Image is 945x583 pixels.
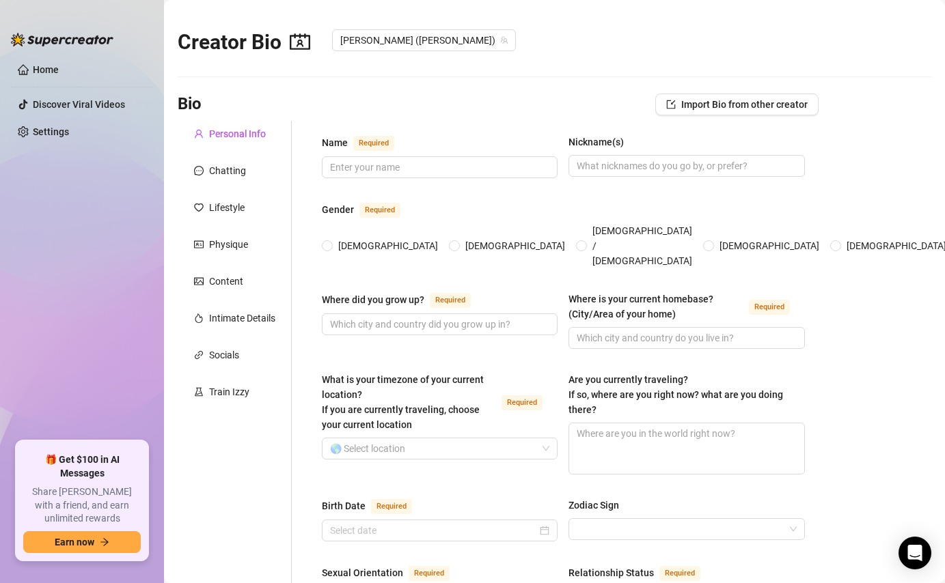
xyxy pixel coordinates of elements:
label: Where did you grow up? [322,291,486,308]
label: Birth Date [322,498,427,514]
div: Relationship Status [569,565,654,580]
div: Zodiac Sign [569,498,619,513]
span: Required [659,566,700,581]
img: logo-BBDzfeDw.svg [11,33,113,46]
span: Required [359,203,400,218]
span: Are you currently traveling? If so, where are you right now? what are you doing there? [569,374,783,415]
span: [DEMOGRAPHIC_DATA] [714,238,825,253]
span: [DEMOGRAPHIC_DATA] [460,238,571,253]
label: Relationship Status [569,565,715,581]
div: Lifestyle [209,200,245,215]
a: Home [33,64,59,75]
label: Zodiac Sign [569,498,629,513]
input: Where did you grow up? [330,317,547,332]
input: Where is your current homebase? (City/Area of your home) [577,330,793,345]
span: Required [409,566,450,581]
label: Name [322,134,409,151]
div: Open Intercom Messenger [899,537,931,569]
div: Intimate Details [209,311,275,326]
button: Earn nowarrow-right [23,531,141,553]
span: fire [194,313,204,323]
button: Import Bio from other creator [655,94,819,115]
span: Required [353,136,394,151]
div: Physique [209,237,248,252]
input: Nickname(s) [577,158,793,173]
span: link [194,350,204,360]
div: Content [209,274,243,289]
span: Required [430,293,471,308]
span: Earn now [55,537,94,548]
div: Where is your current homebase? (City/Area of your home) [569,291,743,322]
div: Where did you grow up? [322,292,424,307]
span: 🎁 Get $100 in AI Messages [23,453,141,480]
a: Settings [33,126,69,137]
div: Chatting [209,163,246,178]
input: Birth Date [330,523,537,538]
div: Nickname(s) [569,134,624,150]
div: Sexual Orientation [322,565,403,580]
span: picture [194,276,204,286]
span: Nicole (nicolequinn) [340,30,508,51]
label: Nickname(s) [569,134,633,150]
input: Name [330,160,547,175]
div: Personal Info [209,126,266,141]
label: Sexual Orientation [322,565,465,581]
span: heart [194,203,204,212]
h2: Creator Bio [178,29,310,55]
span: [DEMOGRAPHIC_DATA] / [DEMOGRAPHIC_DATA] [587,223,698,268]
span: Required [371,499,412,514]
span: Import Bio from other creator [681,99,808,110]
span: idcard [194,240,204,249]
label: Gender [322,201,415,218]
span: arrow-right [100,537,109,547]
span: What is your timezone of your current location? If you are currently traveling, choose your curre... [322,374,484,430]
span: user [194,129,204,139]
span: message [194,166,204,175]
span: experiment [194,387,204,397]
a: Discover Viral Videos [33,99,125,110]
div: Birth Date [322,498,366,513]
span: Share [PERSON_NAME] with a friend, and earn unlimited rewards [23,485,141,526]
label: Where is your current homebase? (City/Area of your home) [569,291,804,322]
span: contacts [290,31,310,52]
span: Required [749,300,790,315]
h3: Bio [178,94,202,115]
span: Required [502,395,543,410]
div: Name [322,135,348,150]
div: Socials [209,347,239,362]
div: Train Izzy [209,384,249,399]
span: import [666,100,676,109]
span: team [500,36,508,44]
span: [DEMOGRAPHIC_DATA] [333,238,443,253]
div: Gender [322,202,354,217]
